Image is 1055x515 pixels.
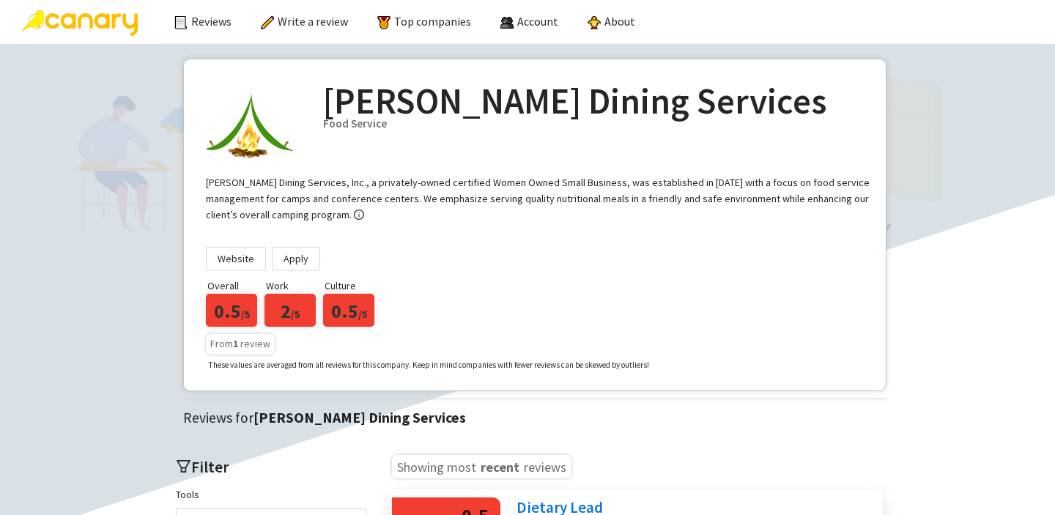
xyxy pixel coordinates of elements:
label: Tools [176,486,199,503]
p: These values are averaged from all reviews for this company. Keep in mind companies with fewer re... [209,359,649,372]
a: Website [206,247,266,270]
img: people.png [500,16,514,29]
h2: Filter [176,455,366,479]
a: About [588,14,635,29]
p: Work [266,278,323,294]
div: Food Service [323,115,864,133]
h3: Showing most reviews [392,455,571,478]
span: Apply [284,248,308,270]
p: Overall [207,278,264,294]
span: info-circle [354,210,364,220]
span: /5 [241,308,250,321]
a: Top companies [377,14,471,29]
span: From review [210,337,270,350]
a: Apply [272,247,320,270]
img: Canary Logo [22,10,138,36]
b: 1 [233,337,238,350]
div: 0.5 [206,294,257,327]
span: /5 [358,308,367,321]
div: 2 [264,294,316,327]
span: filter [176,459,191,474]
strong: [PERSON_NAME] Dining Services [253,409,466,426]
a: Write a review [261,14,348,29]
div: [PERSON_NAME] Dining Services, Inc., a privately-owned certified Women Owned Small Business, was ... [206,176,870,221]
span: Website [218,248,254,270]
h2: [PERSON_NAME] Dining Services [323,81,864,121]
div: Reviews for [183,407,894,429]
span: recent [479,456,521,474]
p: Culture [325,278,382,294]
span: /5 [291,308,300,321]
a: Reviews [174,14,232,29]
img: Company Logo [206,81,294,169]
div: 0.5 [323,294,374,327]
span: Account [517,14,558,29]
